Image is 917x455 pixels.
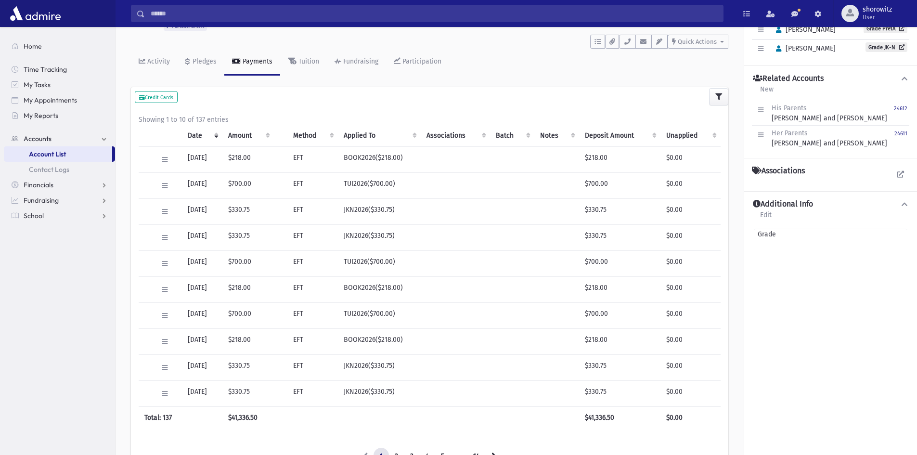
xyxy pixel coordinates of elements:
[287,381,338,407] td: EFT
[222,355,273,381] td: $330.75
[222,225,273,251] td: $330.75
[579,225,660,251] td: $330.75
[222,173,273,199] td: $700.00
[400,57,441,65] div: Participation
[287,277,338,303] td: EFT
[338,277,421,303] td: BOOK2026($218.00)
[338,355,421,381] td: JKN2026($330.75)
[29,165,69,174] span: Contact Logs
[772,103,887,123] div: [PERSON_NAME] and [PERSON_NAME]
[579,199,660,225] td: $330.75
[8,4,63,23] img: AdmirePro
[4,77,115,92] a: My Tasks
[772,104,807,112] span: His Parents
[863,6,892,13] span: shorowitz
[287,355,338,381] td: EFT
[4,162,115,177] a: Contact Logs
[287,329,338,355] td: EFT
[660,381,721,407] td: $0.00
[139,115,721,125] div: Showing 1 to 10 of 137 entries
[182,381,222,407] td: [DATE]
[753,74,824,84] h4: Related Accounts
[241,57,272,65] div: Payments
[4,177,115,193] a: Financials
[24,42,42,51] span: Home
[579,407,660,429] th: $41,336.50
[327,49,386,76] a: Fundraising
[222,277,273,303] td: $218.00
[386,49,449,76] a: Participation
[660,407,721,429] th: $0.00
[772,26,836,34] span: [PERSON_NAME]
[182,355,222,381] td: [DATE]
[579,251,660,277] td: $700.00
[280,49,327,76] a: Tuition
[297,57,319,65] div: Tuition
[145,5,723,22] input: Search
[222,125,273,147] th: Amount: activate to sort column ascending
[287,251,338,277] td: EFT
[4,62,115,77] a: Time Tracking
[182,225,222,251] td: [DATE]
[668,35,728,49] button: Quick Actions
[760,84,774,101] a: New
[135,91,178,104] button: Credit Cards
[24,181,53,189] span: Financials
[222,407,273,429] th: $41,336.50
[579,329,660,355] td: $218.00
[579,125,660,147] th: Deposit Amount: activate to sort column ascending
[287,147,338,173] td: EFT
[4,146,112,162] a: Account List
[338,199,421,225] td: JKN2026($330.75)
[24,65,67,74] span: Time Tracking
[24,80,51,89] span: My Tasks
[182,329,222,355] td: [DATE]
[224,49,280,76] a: Payments
[752,166,805,176] h4: Associations
[894,105,907,112] small: 24612
[894,103,907,123] a: 24612
[894,128,907,148] a: 24611
[894,130,907,137] small: 24611
[579,277,660,303] td: $218.00
[660,277,721,303] td: $0.00
[29,150,66,158] span: Account List
[660,329,721,355] td: $0.00
[182,303,222,329] td: [DATE]
[287,225,338,251] td: EFT
[182,251,222,277] td: [DATE]
[753,199,813,209] h4: Additional Info
[4,208,115,223] a: School
[4,131,115,146] a: Accounts
[660,147,721,173] td: $0.00
[579,147,660,173] td: $218.00
[752,74,909,84] button: Related Accounts
[139,94,173,101] small: Credit Cards
[222,147,273,173] td: $218.00
[341,57,378,65] div: Fundraising
[752,199,909,209] button: Additional Info
[139,407,222,429] th: Total: 137
[863,13,892,21] span: User
[182,277,222,303] td: [DATE]
[678,38,717,45] span: Quick Actions
[145,57,170,65] div: Activity
[338,303,421,329] td: TUI2026($700.00)
[287,125,338,147] th: Method: activate to sort column ascending
[24,134,52,143] span: Accounts
[222,251,273,277] td: $700.00
[338,147,421,173] td: BOOK2026($218.00)
[222,199,273,225] td: $330.75
[865,42,907,52] a: Grade JK-N
[660,173,721,199] td: $0.00
[660,199,721,225] td: $0.00
[4,39,115,54] a: Home
[660,125,721,147] th: Unapplied: activate to sort column ascending
[222,329,273,355] td: $218.00
[579,381,660,407] td: $330.75
[287,303,338,329] td: EFT
[579,173,660,199] td: $700.00
[222,381,273,407] td: $330.75
[579,355,660,381] td: $330.75
[338,125,421,147] th: Applied To: activate to sort column ascending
